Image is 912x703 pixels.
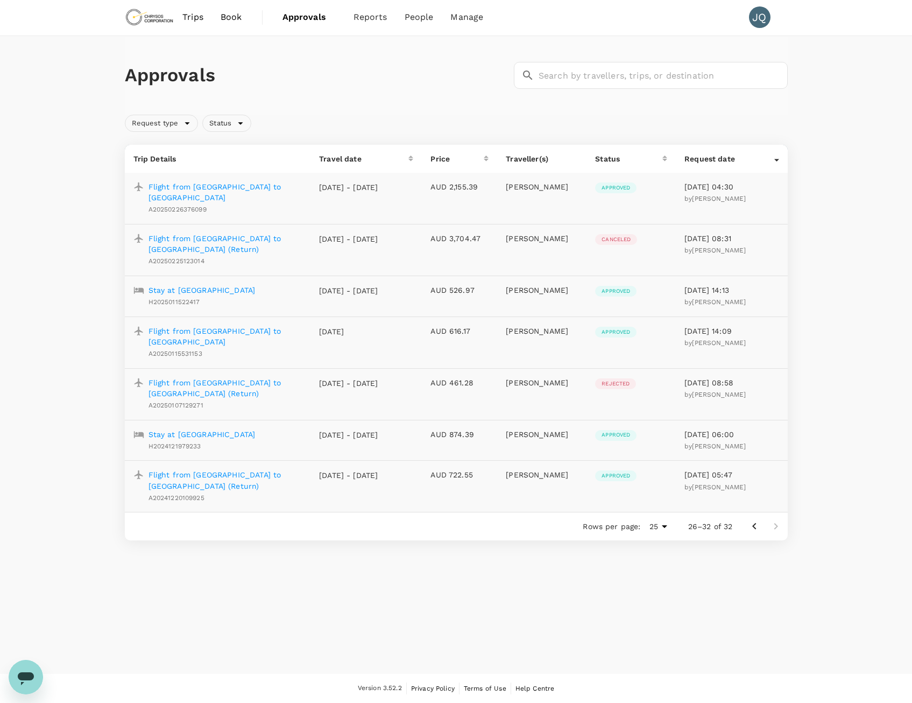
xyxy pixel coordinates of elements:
[202,115,251,132] div: Status
[411,685,455,692] span: Privacy Policy
[506,469,578,480] p: [PERSON_NAME]
[684,442,746,450] span: by
[684,298,746,306] span: by
[595,431,637,439] span: Approved
[515,685,555,692] span: Help Centre
[430,326,489,336] p: AUD 616.17
[595,153,662,164] div: Status
[319,182,378,193] p: [DATE] - [DATE]
[430,377,489,388] p: AUD 461.28
[125,118,185,129] span: Request type
[684,429,779,440] p: [DATE] 06:00
[149,494,204,502] span: A20241220109925
[506,429,578,440] p: [PERSON_NAME]
[684,377,779,388] p: [DATE] 08:58
[595,184,637,192] span: Approved
[684,285,779,296] p: [DATE] 14:13
[692,442,746,450] span: [PERSON_NAME]
[464,685,506,692] span: Terms of Use
[450,11,483,24] span: Manage
[506,326,578,336] p: [PERSON_NAME]
[319,285,378,296] p: [DATE] - [DATE]
[684,483,746,491] span: by
[405,11,434,24] span: People
[149,350,202,357] span: A20250115531153
[688,521,733,532] p: 26–32 of 32
[149,257,204,265] span: A20250225123014
[595,236,637,243] span: Canceled
[684,247,746,254] span: by
[684,153,774,164] div: Request date
[464,683,506,694] a: Terms of Use
[515,683,555,694] a: Help Centre
[282,11,336,24] span: Approvals
[692,247,746,254] span: [PERSON_NAME]
[430,153,484,164] div: Price
[595,380,636,388] span: Rejected
[149,402,203,409] span: A20250107129271
[149,377,302,399] a: Flight from [GEOGRAPHIC_DATA] to [GEOGRAPHIC_DATA] (Return)
[9,660,43,694] iframe: Button to launch messaging window
[595,328,637,336] span: Approved
[149,469,302,491] a: Flight from [GEOGRAPHIC_DATA] to [GEOGRAPHIC_DATA] (Return)
[430,233,489,244] p: AUD 3,704.47
[319,378,378,389] p: [DATE] - [DATE]
[430,429,489,440] p: AUD 874.39
[149,298,200,306] span: H2025011522417
[125,64,510,87] h1: Approvals
[684,326,779,336] p: [DATE] 14:09
[430,181,489,192] p: AUD 2,155.39
[749,6,770,28] div: JQ
[684,181,779,192] p: [DATE] 04:30
[221,11,242,24] span: Book
[744,516,765,537] button: Go to previous page
[506,181,578,192] p: [PERSON_NAME]
[583,521,640,532] p: Rows per page:
[430,469,489,480] p: AUD 722.55
[595,472,637,480] span: Approved
[125,115,199,132] div: Request type
[506,153,578,164] p: Traveller(s)
[684,195,746,202] span: by
[319,153,408,164] div: Travel date
[149,233,302,255] a: Flight from [GEOGRAPHIC_DATA] to [GEOGRAPHIC_DATA] (Return)
[149,285,256,296] a: Stay at [GEOGRAPHIC_DATA]
[149,442,201,450] span: H2024121979233
[319,234,378,244] p: [DATE] - [DATE]
[692,298,746,306] span: [PERSON_NAME]
[595,287,637,295] span: Approved
[684,233,779,244] p: [DATE] 08:31
[319,470,378,481] p: [DATE] - [DATE]
[149,429,256,440] a: Stay at [GEOGRAPHIC_DATA]
[125,5,174,29] img: Chrysos Corporation
[506,233,578,244] p: [PERSON_NAME]
[319,430,378,440] p: [DATE] - [DATE]
[506,285,578,296] p: [PERSON_NAME]
[149,206,207,213] span: A20250226376099
[692,483,746,491] span: [PERSON_NAME]
[133,153,302,164] p: Trip Details
[430,285,489,296] p: AUD 526.97
[645,519,671,535] div: 25
[692,339,746,347] span: [PERSON_NAME]
[539,62,788,89] input: Search by travellers, trips, or destination
[692,195,746,202] span: [PERSON_NAME]
[203,118,238,129] span: Status
[684,391,746,398] span: by
[319,326,378,337] p: [DATE]
[358,683,402,694] span: Version 3.52.2
[506,377,578,388] p: [PERSON_NAME]
[149,326,302,347] a: Flight from [GEOGRAPHIC_DATA] to [GEOGRAPHIC_DATA]
[149,181,302,203] a: Flight from [GEOGRAPHIC_DATA] to [GEOGRAPHIC_DATA]
[692,391,746,398] span: [PERSON_NAME]
[684,339,746,347] span: by
[684,469,779,480] p: [DATE] 05:47
[411,683,455,694] a: Privacy Policy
